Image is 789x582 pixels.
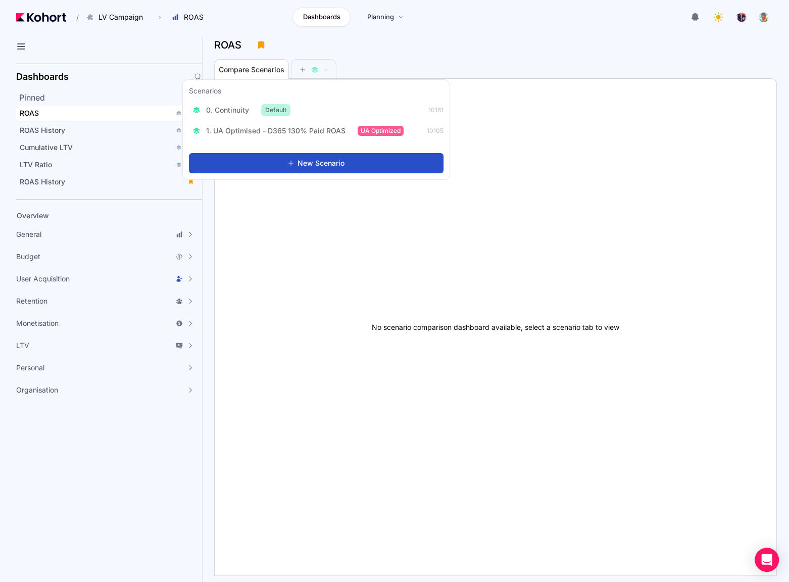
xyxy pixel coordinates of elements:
a: ROAS History [16,123,199,138]
span: Monetisation [16,318,59,328]
span: Retention [16,296,47,306]
button: New Scenario [189,153,443,173]
img: Kohort logo [16,13,66,22]
a: Planning [357,8,415,27]
span: Budget [16,252,40,262]
span: ROAS History [20,177,65,186]
button: LV Campaign [81,9,154,26]
span: ROAS [20,109,39,117]
span: Organisation [16,385,58,395]
span: Personal [16,363,44,373]
span: LV Campaign [98,12,143,22]
span: General [16,229,41,239]
div: No scenario comparison dashboard available, select a scenario tab to view [215,79,776,575]
a: LTV Ratio [16,157,199,172]
h3: Scenarios [189,86,221,98]
a: Dashboards [292,8,351,27]
span: 10161 [428,106,443,114]
span: Overview [17,211,49,220]
span: Cumulative LTV [20,143,73,152]
span: LTV [16,341,29,351]
h3: ROAS [214,40,248,50]
span: Planning [367,12,394,22]
img: logo_TreesPlease_20230726120307121221.png [736,12,747,22]
span: / [68,12,79,23]
h2: Pinned [19,91,202,104]
button: 1. UA Optimised - D365 130% Paid ROASUA Optimized [189,122,408,139]
span: ROAS [184,12,204,22]
a: Overview [13,208,185,223]
span: 10105 [427,127,443,135]
span: New Scenario [298,158,344,168]
a: Cumulative LTV [16,140,199,155]
button: ROAS [166,9,214,26]
span: ROAS History [20,126,65,134]
span: Compare Scenarios [219,66,284,73]
span: 0. Continuity [206,105,249,115]
span: › [157,13,163,21]
span: 1. UA Optimised - D365 130% Paid ROAS [206,126,346,136]
span: LTV Ratio [20,160,52,169]
span: UA Optimized [358,126,404,136]
button: 0. ContinuityDefault [189,101,294,119]
div: Open Intercom Messenger [755,548,779,572]
a: ROAS [16,106,199,121]
span: Default [261,104,290,116]
span: User Acquisition [16,274,70,284]
span: Dashboards [303,12,340,22]
h2: Dashboards [16,72,69,81]
a: ROAS History [16,174,199,189]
